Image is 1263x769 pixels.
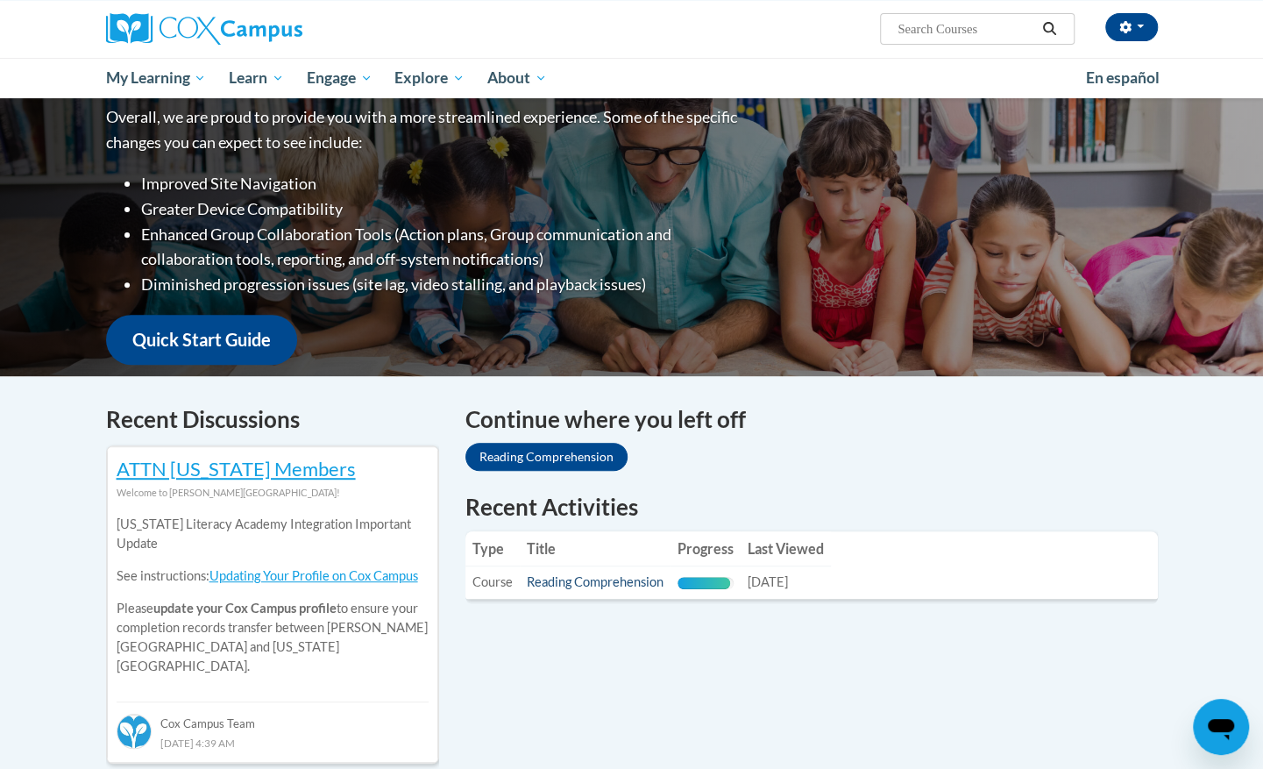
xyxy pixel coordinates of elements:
span: Engage [307,68,373,89]
th: Type [465,531,520,566]
div: Cox Campus Team [117,701,429,733]
div: Main menu [80,58,1184,98]
a: Updating Your Profile on Cox Campus [209,568,418,583]
th: Title [520,531,671,566]
h4: Recent Discussions [106,402,439,437]
input: Search Courses [896,18,1036,39]
h1: Recent Activities [465,491,1158,523]
a: My Learning [95,58,218,98]
a: Quick Start Guide [106,315,297,365]
span: About [487,68,547,89]
b: update your Cox Campus profile [153,601,337,616]
div: Welcome to [PERSON_NAME][GEOGRAPHIC_DATA]! [117,483,429,502]
a: About [476,58,558,98]
th: Progress [671,531,741,566]
li: Greater Device Compatibility [141,196,741,222]
span: Course [472,574,513,589]
img: Cox Campus [106,13,302,45]
img: Cox Campus Team [117,714,152,749]
button: Search [1036,18,1062,39]
a: Reading Comprehension [527,574,663,589]
a: Engage [295,58,384,98]
iframe: Button to launch messaging window [1193,699,1249,755]
button: Account Settings [1105,13,1158,41]
li: Improved Site Navigation [141,171,741,196]
th: Last Viewed [741,531,831,566]
div: Progress, % [678,577,731,589]
p: Overall, we are proud to provide you with a more streamlined experience. Some of the specific cha... [106,104,741,155]
h4: Continue where you left off [465,402,1158,437]
p: See instructions: [117,566,429,586]
a: Cox Campus [106,13,439,45]
a: Explore [383,58,476,98]
p: [US_STATE] Literacy Academy Integration Important Update [117,515,429,553]
span: Explore [394,68,465,89]
a: En español [1075,60,1171,96]
div: Please to ensure your completion records transfer between [PERSON_NAME][GEOGRAPHIC_DATA] and [US_... [117,502,429,689]
li: Diminished progression issues (site lag, video stalling, and playback issues) [141,272,741,297]
div: [DATE] 4:39 AM [117,733,429,752]
span: Learn [229,68,284,89]
span: My Learning [105,68,206,89]
a: Reading Comprehension [465,443,628,471]
span: [DATE] [748,574,788,589]
span: En español [1086,68,1160,87]
li: Enhanced Group Collaboration Tools (Action plans, Group communication and collaboration tools, re... [141,222,741,273]
a: ATTN [US_STATE] Members [117,457,356,481]
a: Learn [217,58,295,98]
